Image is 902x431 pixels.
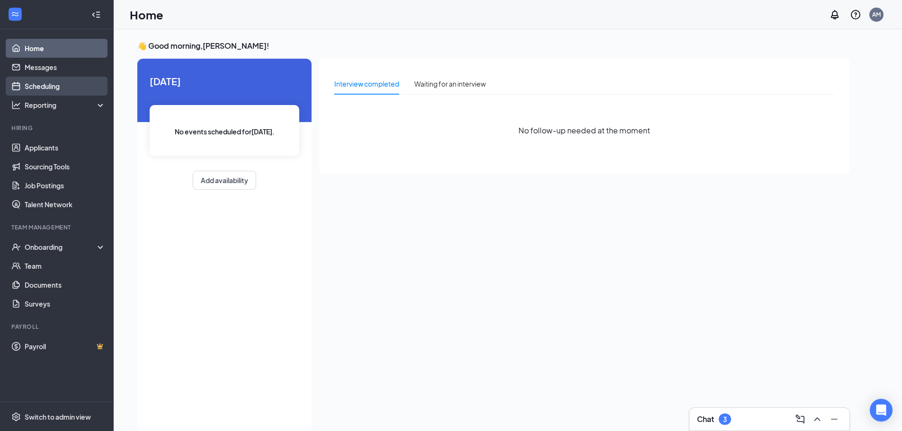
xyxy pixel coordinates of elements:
[414,79,486,89] div: Waiting for an interview
[793,412,808,427] button: ComposeMessage
[25,337,106,356] a: PayrollCrown
[25,195,106,214] a: Talent Network
[25,157,106,176] a: Sourcing Tools
[193,171,256,190] button: Add availability
[11,323,104,331] div: Payroll
[829,9,840,20] svg: Notifications
[870,399,893,422] div: Open Intercom Messenger
[150,74,299,88] span: [DATE]
[25,39,106,58] a: Home
[25,176,106,195] a: Job Postings
[91,10,101,19] svg: Collapse
[25,256,106,275] a: Team
[25,77,106,96] a: Scheduling
[25,412,91,422] div: Switch to admin view
[850,9,861,20] svg: QuestionInfo
[137,41,849,51] h3: 👋 Good morning, [PERSON_NAME] !
[697,414,714,424] h3: Chat
[25,242,98,252] div: Onboarding
[795,413,806,425] svg: ComposeMessage
[11,124,104,132] div: Hiring
[810,412,825,427] button: ChevronUp
[827,412,842,427] button: Minimize
[25,100,106,110] div: Reporting
[812,413,823,425] svg: ChevronUp
[829,413,840,425] svg: Minimize
[130,7,163,23] h1: Home
[25,294,106,313] a: Surveys
[518,124,650,136] span: No follow-up needed at the moment
[872,10,881,18] div: AM
[175,126,275,137] span: No events scheduled for [DATE] .
[11,100,21,110] svg: Analysis
[11,242,21,252] svg: UserCheck
[25,138,106,157] a: Applicants
[11,412,21,422] svg: Settings
[10,9,20,19] svg: WorkstreamLogo
[11,223,104,231] div: Team Management
[25,58,106,77] a: Messages
[25,275,106,294] a: Documents
[723,415,727,423] div: 3
[334,79,399,89] div: Interview completed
